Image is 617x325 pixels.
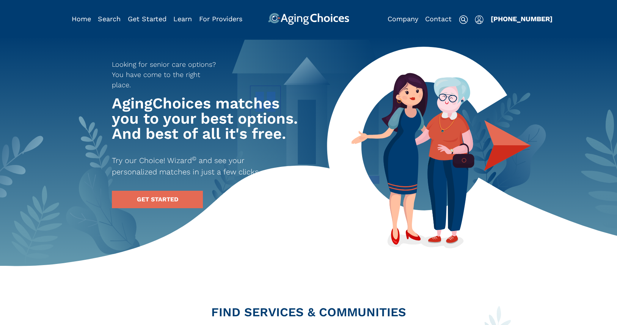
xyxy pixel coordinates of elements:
img: AgingChoices [268,13,349,25]
a: [PHONE_NUMBER] [491,15,553,23]
a: GET STARTED [112,191,203,208]
p: Looking for senior care options? You have come to the right place. [112,59,221,90]
p: Try our Choice! Wizard and see your personalized matches in just a few clicks. [112,155,288,177]
a: Home [72,15,91,23]
h1: AgingChoices matches you to your best options. And best of all it's free. [112,96,301,141]
a: For Providers [199,15,242,23]
a: Contact [425,15,452,23]
a: Search [98,15,121,23]
div: Popover trigger [98,13,121,25]
img: search-icon.svg [459,15,468,24]
img: user-icon.svg [475,15,484,24]
div: Popover trigger [475,13,484,25]
a: Learn [173,15,192,23]
a: Company [388,15,418,23]
sup: © [192,155,196,162]
a: Get Started [128,15,166,23]
h2: FIND SERVICES & COMMUNITIES [66,306,551,318]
